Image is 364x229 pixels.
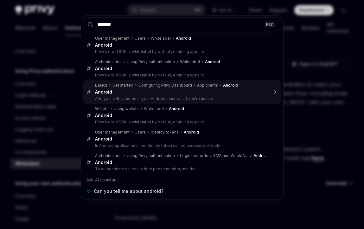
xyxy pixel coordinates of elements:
[264,21,276,28] div: ESC
[127,153,175,158] div: Using Privy authentication
[135,36,146,41] div: Users
[95,130,130,135] div: User management
[95,42,112,48] b: Android
[151,36,171,41] div: Whitelabel
[95,59,122,64] div: Authentication
[151,130,179,135] div: Identity tokens
[180,153,208,158] div: Login methods
[83,174,281,186] div: Ask AI assistant
[95,49,268,54] p: Privy’s droid SDK is whitelabel by default, enabling apps to
[95,143,268,148] p: In Android applications, the identity token can be accessed directly
[205,59,220,64] b: Android
[197,83,218,88] div: App clients
[95,83,107,88] div: Basics
[95,136,112,141] b: Android
[144,106,164,111] div: Whitelabel
[114,106,139,111] div: Using wallets
[95,153,122,158] div: Authentication
[95,106,109,111] div: Wallets
[184,130,199,134] b: Android
[127,59,175,64] div: Using Privy authentication
[95,66,112,71] b: Android
[95,96,268,101] p: Add your URL scheme in your Android manifest. If you're unsure
[95,160,112,165] b: Android
[95,73,268,78] p: Privy’s droid SDK is whitelabel by default, enabling apps to
[180,59,200,64] div: Whitelabel
[95,89,112,95] b: Android
[95,120,268,125] p: Privy’s droid SDK is whitelabel by default, enabling apps to
[112,83,133,88] div: Get started
[253,153,269,158] b: Android
[223,83,238,88] b: Android
[213,153,248,158] div: SMS and WhatsApp
[138,83,192,88] div: Configuring Privy Dashboard
[169,106,184,111] b: Android
[95,113,112,118] b: Android
[95,36,130,41] div: User management
[176,36,191,41] b: Android
[94,188,163,194] span: Can you tell me about android?
[95,167,268,172] p: To authenticate a user via their phone number, use the
[135,130,146,135] div: Users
